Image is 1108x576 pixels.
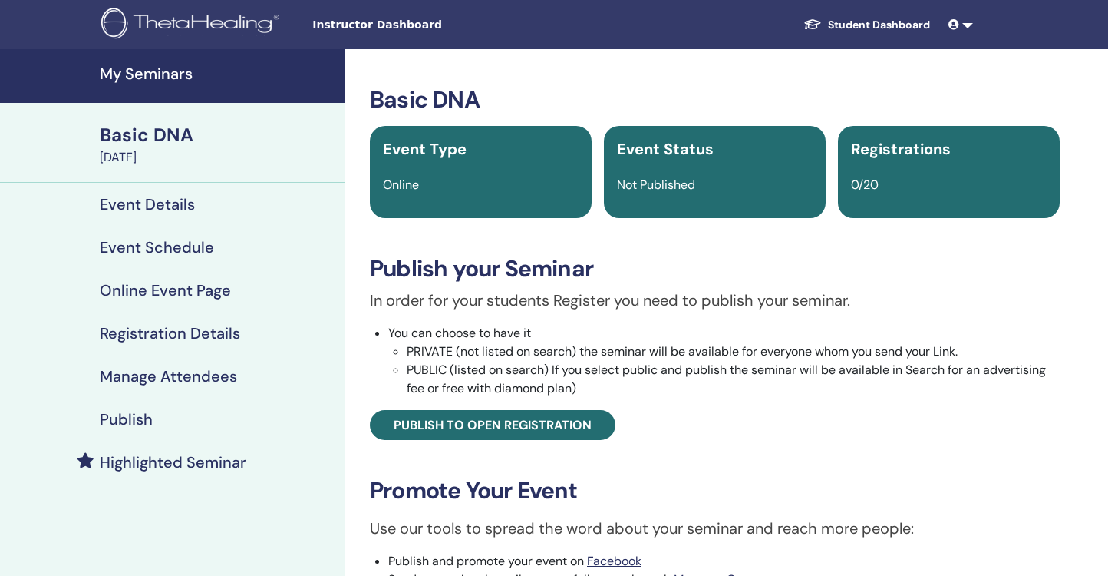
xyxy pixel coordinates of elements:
[100,324,240,343] h4: Registration Details
[791,11,942,39] a: Student Dashboard
[383,177,419,193] span: Online
[312,17,542,33] span: Instructor Dashboard
[803,18,822,31] img: graduation-cap-white.svg
[100,195,195,214] h4: Event Details
[100,281,231,300] h4: Online Event Page
[100,122,336,148] div: Basic DNA
[388,324,1060,398] li: You can choose to have it
[100,367,237,386] h4: Manage Attendees
[851,139,951,159] span: Registrations
[370,255,1060,283] h3: Publish your Seminar
[100,453,246,472] h4: Highlighted Seminar
[407,361,1060,398] li: PUBLIC (listed on search) If you select public and publish the seminar will be available in Searc...
[91,122,345,167] a: Basic DNA[DATE]
[407,343,1060,361] li: PRIVATE (not listed on search) the seminar will be available for everyone whom you send your Link.
[388,552,1060,571] li: Publish and promote your event on
[383,139,467,159] span: Event Type
[370,86,1060,114] h3: Basic DNA
[370,517,1060,540] p: Use our tools to spread the word about your seminar and reach more people:
[617,177,695,193] span: Not Published
[394,417,592,433] span: Publish to open registration
[100,65,336,83] h4: My Seminars
[851,177,879,193] span: 0/20
[587,553,641,569] a: Facebook
[100,238,214,257] h4: Event Schedule
[100,410,153,429] h4: Publish
[100,148,336,167] div: [DATE]
[101,8,285,42] img: logo.png
[617,139,714,159] span: Event Status
[370,289,1060,312] p: In order for your students Register you need to publish your seminar.
[370,410,615,440] a: Publish to open registration
[370,477,1060,505] h3: Promote Your Event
